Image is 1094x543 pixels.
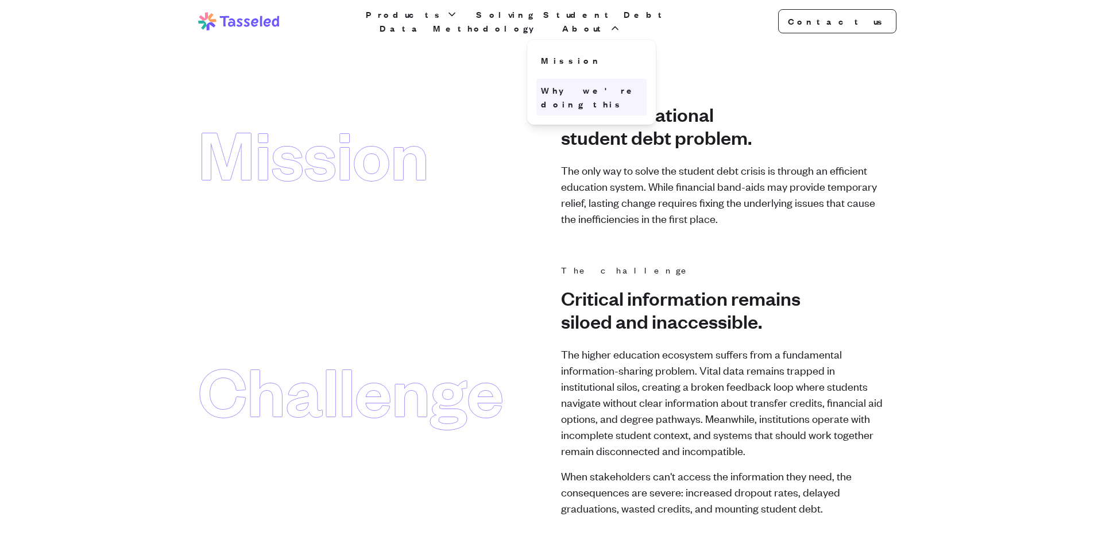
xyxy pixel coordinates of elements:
[198,116,429,190] div: Mission
[561,102,883,148] h3: Solve the national
[561,468,883,516] p: When stakeholders can't access the information they need, the consequences are severe: increased ...
[474,7,670,21] a: Solving Student Debt
[561,346,883,459] p: The higher education ecosystem suffers from a fundamental information-sharing problem. Vital data...
[377,21,546,35] a: Data Methodology
[366,7,444,21] span: Products
[561,309,883,332] span: siloed and inaccessible.
[561,125,883,148] span: student debt problem.
[561,286,883,332] h3: Critical information remains
[536,49,647,72] a: Mission
[562,21,607,35] span: About
[364,7,460,21] button: Products
[561,79,883,93] h2: The mission
[778,9,896,33] a: Contact us
[536,79,647,115] a: Why we're doing this
[560,21,623,35] button: About
[561,162,883,226] p: The only way to solve the student debt crisis is through an efficient education system. While fin...
[561,263,883,277] h2: The challenge
[198,353,504,426] div: Challenge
